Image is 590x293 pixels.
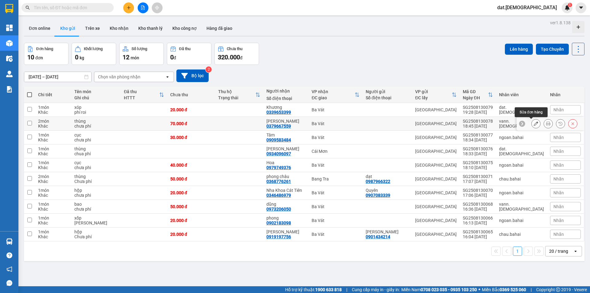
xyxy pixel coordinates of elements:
button: Hàng đã giao [202,21,237,36]
span: Nhãn [553,232,564,237]
div: SG2508130068 [463,202,493,207]
div: 0339653399 [266,110,291,115]
div: 2 món [38,174,68,179]
span: Cung cấp máy in - giấy in: [352,286,400,293]
div: 18:33 [DATE] [463,151,493,156]
div: chua phi [74,220,118,225]
div: Nhân viên [499,92,544,97]
div: Khác [38,234,68,239]
div: phong châu [266,174,306,179]
div: Sửa đơn hàng [531,119,541,128]
div: ngoan.bahai [499,135,544,140]
sup: 1 [568,3,572,7]
span: dat.[DEMOGRAPHIC_DATA] [492,4,562,11]
div: 0902183098 [266,220,291,225]
div: 0379667559 [266,124,291,129]
strong: 0708 023 035 - 0935 103 250 [421,287,477,292]
div: xốp [74,216,118,220]
div: phúc vinh [266,229,306,234]
th: Toggle SortBy [412,87,460,103]
div: 0987966322 [366,179,390,184]
button: Kho công nợ [167,21,202,36]
span: Nhãn [553,204,564,209]
div: Ba Vát [312,121,360,126]
div: vann.bahai [499,119,544,129]
span: 0 [75,53,78,61]
div: thùng [74,146,118,151]
span: đ [174,55,176,60]
div: Số lượng [132,47,147,51]
div: [GEOGRAPHIC_DATA] [415,121,457,126]
div: 16:13 [DATE] [463,220,493,225]
div: chau.bahai [499,176,544,181]
div: Sửa đơn hàng [515,107,548,117]
div: 19:28 [DATE] [463,110,493,115]
div: 50.000 đ [170,204,212,209]
div: Chưa phí [74,234,118,239]
button: caret-down [576,2,586,13]
span: món [131,55,139,60]
div: [GEOGRAPHIC_DATA] [415,135,457,140]
div: SG2508130071 [463,174,493,179]
div: chưa phi [74,165,118,170]
div: Khác [38,193,68,198]
div: chưa phí [74,124,118,129]
span: caret-down [578,5,584,10]
li: [PERSON_NAME] [3,37,61,46]
div: 30.000 đ [170,135,212,140]
div: cục [74,160,118,165]
div: Thu hộ [218,89,255,94]
button: Kho thanh lý [133,21,167,36]
div: Ngày ĐH [463,95,488,100]
div: 0909583484 [266,137,291,142]
div: 1 món [38,160,68,165]
div: Chưa phí [74,179,118,184]
div: 0901434214 [366,234,390,239]
div: ngoan.bahai [499,190,544,195]
span: 1 [569,3,571,7]
div: Chọn văn phòng nhận [98,74,140,80]
div: 40.000 đ [170,163,212,168]
button: 1 [513,247,522,256]
div: 20.000 đ [170,190,212,195]
div: ver 1.8.138 [550,19,571,26]
span: Nhãn [553,135,564,140]
div: 0919197756 [266,234,291,239]
span: Nhãn [553,149,564,154]
div: 20.000 đ [170,232,212,237]
span: Nhãn [553,190,564,195]
span: kg [80,55,84,60]
div: hộp [74,188,118,193]
span: notification [6,266,12,272]
div: Đã thu [179,47,191,51]
div: Chưa thu [170,92,212,97]
div: 1 món [38,229,68,234]
th: Toggle SortBy [215,87,263,103]
img: warehouse-icon [6,238,13,245]
span: 320.000 [218,53,240,61]
div: chau.bahai [499,232,544,237]
div: chưa phí [74,207,118,212]
div: SG2508130066 [463,216,493,220]
div: VP nhận [312,89,355,94]
span: plus [127,6,131,10]
div: bao [74,202,118,207]
span: question-circle [6,252,12,258]
div: [GEOGRAPHIC_DATA] [415,176,457,181]
span: | [531,286,532,293]
div: SG2508130065 [463,229,493,234]
div: thùng [74,119,118,124]
button: Chưa thu320.000đ [214,43,259,65]
div: 1 món [38,133,68,137]
div: 0973206050 [266,207,291,212]
div: Số điện thoại [366,95,409,100]
button: Đơn online [24,21,55,36]
th: Toggle SortBy [460,87,496,103]
img: warehouse-icon [6,71,13,77]
div: 1 món [38,202,68,207]
button: Kho gửi [55,21,80,36]
div: Ghi chú [74,95,118,100]
div: Trọng Nghĩa [266,146,306,151]
div: 16:04 [DATE] [463,234,493,239]
div: chưa phi [74,137,118,142]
